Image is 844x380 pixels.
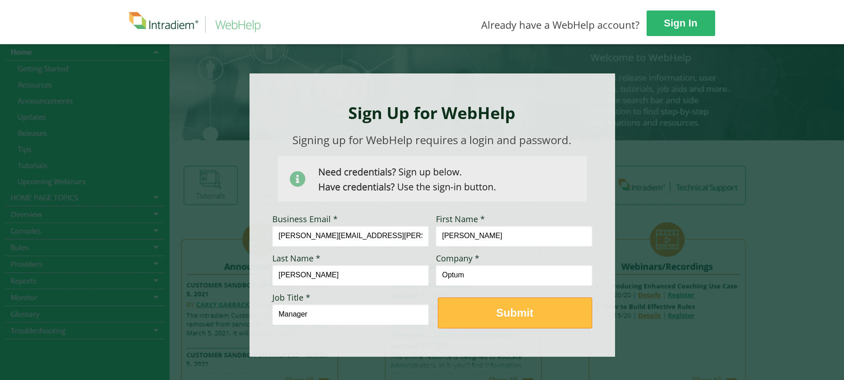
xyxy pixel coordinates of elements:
span: Business Email * [272,213,338,224]
strong: Submit [496,307,533,319]
a: Sign In [647,10,715,36]
img: Need Credentials? Sign up below. Have Credentials? Use the sign-in button. [278,156,587,202]
span: Last Name * [272,253,320,264]
span: Job Title * [272,292,310,303]
span: Signing up for WebHelp requires a login and password. [292,132,571,147]
span: First Name * [436,213,485,224]
strong: Sign In [664,17,697,29]
span: Company * [436,253,479,264]
button: Submit [438,297,592,328]
span: Already have a WebHelp account? [481,18,640,31]
strong: Sign Up for WebHelp [348,102,515,124]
